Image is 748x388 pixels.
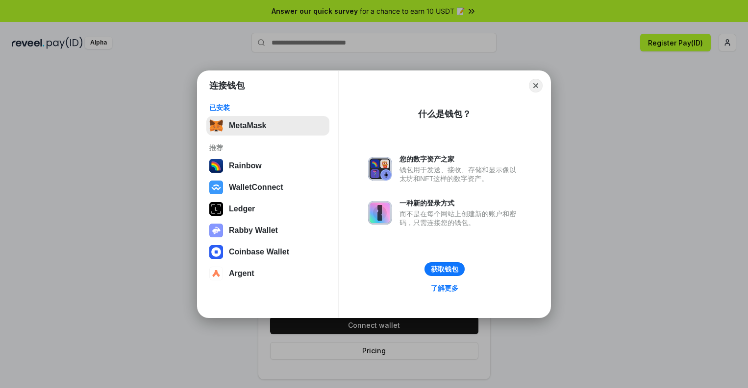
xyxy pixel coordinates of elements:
h1: 连接钱包 [209,80,245,91]
button: Argent [206,264,329,283]
div: 一种新的登录方式 [399,199,521,207]
img: svg+xml,%3Csvg%20xmlns%3D%22http%3A%2F%2Fwww.w3.org%2F2000%2Fsvg%22%20fill%3D%22none%22%20viewBox... [368,157,392,181]
img: svg+xml,%3Csvg%20xmlns%3D%22http%3A%2F%2Fwww.w3.org%2F2000%2Fsvg%22%20fill%3D%22none%22%20viewBox... [209,224,223,237]
img: svg+xml,%3Csvg%20width%3D%22120%22%20height%3D%22120%22%20viewBox%3D%220%200%20120%20120%22%20fil... [209,159,223,173]
div: MetaMask [229,121,266,130]
div: 而不是在每个网站上创建新的账户和密码，只需连接您的钱包。 [399,209,521,227]
div: Coinbase Wallet [229,248,289,256]
button: Close [529,79,543,92]
img: svg+xml,%3Csvg%20width%3D%2228%22%20height%3D%2228%22%20viewBox%3D%220%200%2028%2028%22%20fill%3D... [209,181,223,194]
div: 您的数字资产之家 [399,155,521,163]
button: Rainbow [206,156,329,176]
div: 获取钱包 [431,265,458,274]
img: svg+xml,%3Csvg%20xmlns%3D%22http%3A%2F%2Fwww.w3.org%2F2000%2Fsvg%22%20width%3D%2228%22%20height%3... [209,202,223,216]
img: svg+xml,%3Csvg%20fill%3D%22none%22%20height%3D%2233%22%20viewBox%3D%220%200%2035%2033%22%20width%... [209,119,223,133]
div: Ledger [229,205,255,213]
div: 已安装 [209,103,326,112]
button: MetaMask [206,116,329,136]
button: 获取钱包 [424,262,465,276]
div: Rabby Wallet [229,226,278,235]
button: Ledger [206,199,329,219]
a: 了解更多 [425,282,464,295]
div: 推荐 [209,143,326,152]
img: svg+xml,%3Csvg%20width%3D%2228%22%20height%3D%2228%22%20viewBox%3D%220%200%2028%2028%22%20fill%3D... [209,267,223,280]
img: svg+xml,%3Csvg%20width%3D%2228%22%20height%3D%2228%22%20viewBox%3D%220%200%2028%2028%22%20fill%3D... [209,245,223,259]
button: Coinbase Wallet [206,242,329,262]
button: WalletConnect [206,178,329,197]
div: 钱包用于发送、接收、存储和显示像以太坊和NFT这样的数字资产。 [399,165,521,183]
div: WalletConnect [229,183,283,192]
div: 了解更多 [431,284,458,293]
img: svg+xml,%3Csvg%20xmlns%3D%22http%3A%2F%2Fwww.w3.org%2F2000%2Fsvg%22%20fill%3D%22none%22%20viewBox... [368,201,392,225]
div: Rainbow [229,161,262,170]
button: Rabby Wallet [206,221,329,240]
div: 什么是钱包？ [418,108,471,120]
div: Argent [229,269,254,278]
